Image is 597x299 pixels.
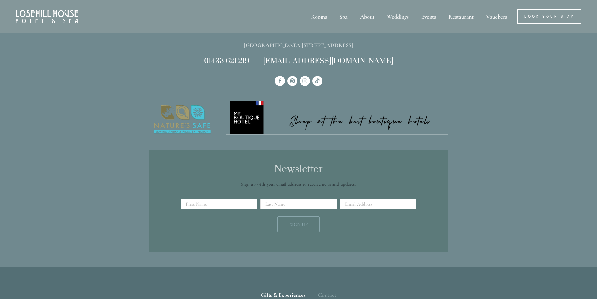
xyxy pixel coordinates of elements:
p: [GEOGRAPHIC_DATA][STREET_ADDRESS] [149,40,448,50]
div: Restaurant [443,9,479,24]
div: Events [416,9,442,24]
div: Rooms [305,9,333,24]
a: Vouchers [480,9,513,24]
a: My Boutique Hotel - Logo [226,100,448,135]
img: Losehill House [16,10,78,23]
input: First Name [181,199,257,209]
h2: Newsletter [183,164,414,175]
img: Nature's Safe - Logo [149,100,216,139]
a: Nature's Safe - Logo [149,100,216,140]
button: Sign Up [277,216,320,232]
p: Sign up with your email address to receive news and updates. [183,180,414,188]
a: 01433 621 219 [204,56,249,66]
span: Gifts & Experiences [261,291,306,298]
img: My Boutique Hotel - Logo [226,100,448,135]
div: Spa [334,9,353,24]
span: Sign Up [290,222,308,227]
a: Losehill House Hotel & Spa [275,76,285,86]
a: Instagram [300,76,310,86]
a: Pinterest [287,76,297,86]
a: [EMAIL_ADDRESS][DOMAIN_NAME] [263,56,393,66]
div: Weddings [381,9,414,24]
a: Book Your Stay [517,9,581,24]
div: About [354,9,380,24]
a: TikTok [312,76,322,86]
input: Last Name [260,199,337,209]
input: Email Address [340,199,416,209]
